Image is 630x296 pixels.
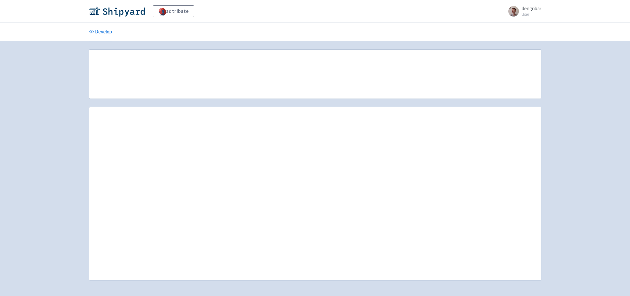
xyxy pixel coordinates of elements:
a: Develop [89,23,112,41]
small: User [522,12,541,17]
span: dengribar [522,5,541,12]
a: adtribute [153,5,194,17]
img: Shipyard logo [89,6,145,17]
a: dengribar User [504,6,541,17]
